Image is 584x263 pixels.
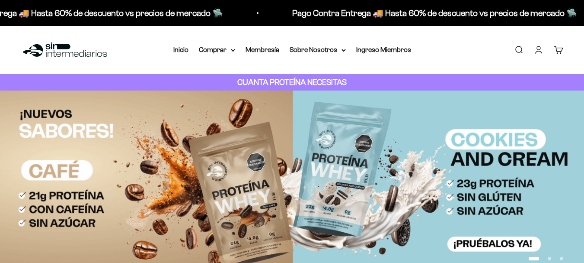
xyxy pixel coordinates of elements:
summary: Sobre Nosotros [290,44,346,55]
p: Pago Contra Entrega 🚚 Hasta 60% de descuento vs precios de mercado 🛸 [291,6,576,20]
a: Inicio [173,46,188,53]
a: Ingreso Miembros [356,46,411,53]
a: Membresía [246,46,279,53]
strong: CUANTA PROTEÍNA NECESITAS [237,78,347,87]
summary: Comprar [199,44,235,55]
